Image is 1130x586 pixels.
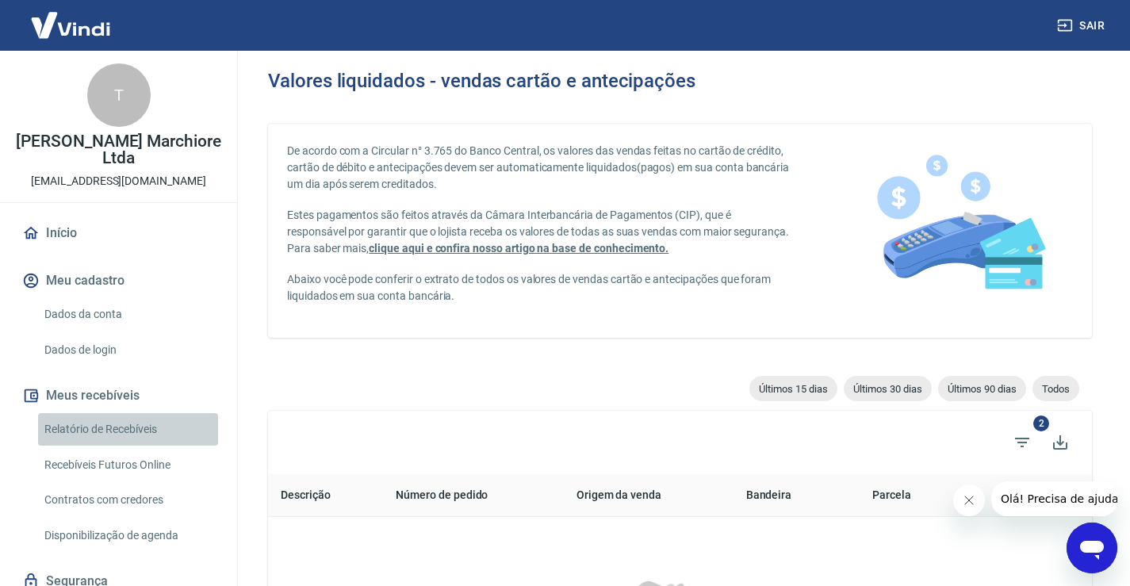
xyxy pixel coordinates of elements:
p: De acordo com a Circular n° 3.765 do Banco Central, os valores das vendas feitas no cartão de cré... [287,143,792,193]
span: Últimos 30 dias [844,383,932,395]
span: Olá! Precisa de ajuda? [10,11,133,24]
span: 2 [1033,416,1049,431]
h3: Valores liquidados - vendas cartão e antecipações [268,70,695,92]
p: [PERSON_NAME] Marchiore Ltda [13,133,224,167]
th: Descrição [268,474,383,517]
button: Meus recebíveis [19,378,218,413]
span: Últimos 15 dias [749,383,837,395]
img: card-liquidations.916113cab14af1f97834.png [852,124,1067,338]
a: Dados da conta [38,298,218,331]
p: Estes pagamentos são feitos através da Câmara Interbancária de Pagamentos (CIP), que é responsáve... [287,207,792,257]
th: Bandeira [734,474,843,517]
th: Origem da venda [564,474,734,517]
span: Últimos 90 dias [938,383,1026,395]
div: Últimos 30 dias [844,376,932,401]
span: Todos [1032,383,1079,395]
th: Parcela [842,474,940,517]
div: Últimos 15 dias [749,376,837,401]
div: Todos [1032,376,1079,401]
span: Filtros [1003,423,1041,462]
p: Abaixo você pode conferir o extrato de todos os valores de vendas cartão e antecipações que foram... [287,271,792,304]
a: Início [19,216,218,251]
img: Vindi [19,1,122,49]
iframe: Fechar mensagem [953,485,985,516]
button: Sair [1054,11,1111,40]
a: Recebíveis Futuros Online [38,449,218,481]
iframe: Mensagem da empresa [991,481,1117,516]
a: Dados de login [38,334,218,366]
button: Meu cadastro [19,263,218,298]
a: Relatório de Recebíveis [38,413,218,446]
div: Últimos 90 dias [938,376,1026,401]
a: clique aqui e confira nosso artigo na base de conhecimento. [369,242,668,255]
th: Valor recebido [940,474,1092,517]
iframe: Botão para abrir a janela de mensagens [1067,523,1117,573]
a: Contratos com credores [38,484,218,516]
div: T [87,63,151,127]
p: [EMAIL_ADDRESS][DOMAIN_NAME] [31,173,206,190]
th: Número de pedido [383,474,564,517]
button: Baixar listagem [1041,423,1079,462]
a: Disponibilização de agenda [38,519,218,552]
